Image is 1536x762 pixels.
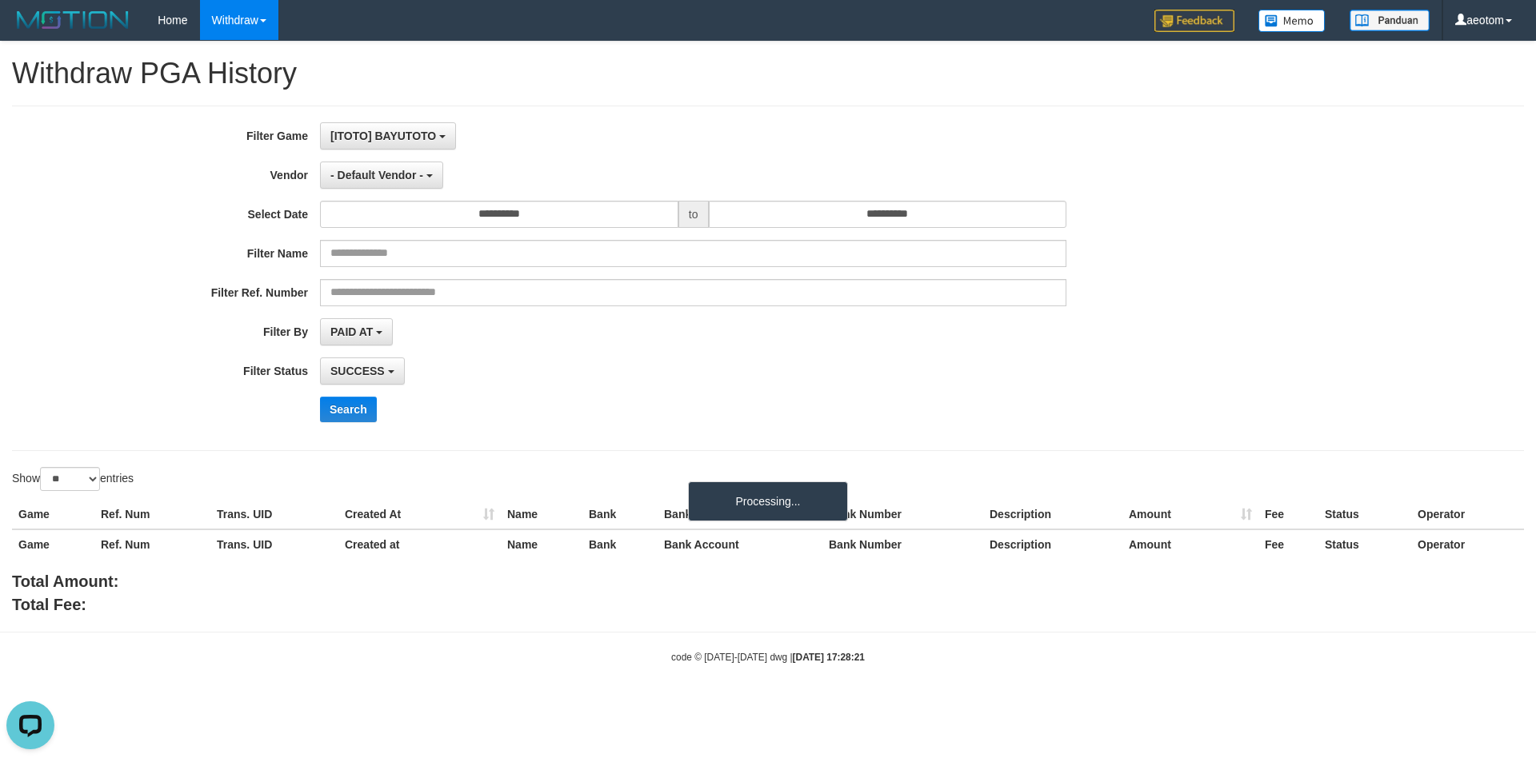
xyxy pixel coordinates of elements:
h1: Withdraw PGA History [12,58,1524,90]
th: Trans. UID [210,500,338,529]
th: Description [983,529,1122,559]
b: Total Amount: [12,572,118,590]
div: Processing... [688,481,848,521]
th: Description [983,500,1122,529]
th: Bank Number [822,529,983,559]
span: PAID AT [330,325,373,338]
th: Fee [1258,529,1318,559]
th: Trans. UID [210,529,338,559]
b: Total Fee: [12,596,86,613]
th: Status [1318,500,1411,529]
button: [ITOTO] BAYUTOTO [320,122,456,150]
th: Bank [582,500,658,529]
select: Showentries [40,467,100,491]
img: MOTION_logo.png [12,8,134,32]
th: Game [12,500,94,529]
th: Bank [582,529,658,559]
span: SUCCESS [330,365,385,377]
th: Operator [1411,500,1524,529]
button: PAID AT [320,318,393,345]
img: panduan.png [1350,10,1430,31]
img: Feedback.jpg [1154,10,1234,32]
label: Show entries [12,467,134,491]
strong: [DATE] 17:28:21 [793,652,865,663]
th: Amount [1122,529,1258,559]
th: Bank Number [822,500,983,529]
button: Open LiveChat chat widget [6,6,54,54]
th: Created at [338,529,501,559]
th: Ref. Num [94,529,210,559]
span: - Default Vendor - [330,169,423,182]
th: Fee [1258,500,1318,529]
img: Button%20Memo.svg [1258,10,1326,32]
th: Name [501,529,582,559]
th: Operator [1411,529,1524,559]
th: Ref. Num [94,500,210,529]
button: Search [320,397,377,422]
th: Amount [1122,500,1258,529]
button: - Default Vendor - [320,162,443,189]
th: Bank Account [658,500,822,529]
span: [ITOTO] BAYUTOTO [330,130,436,142]
button: SUCCESS [320,357,405,385]
th: Bank Account [658,529,822,559]
th: Game [12,529,94,559]
th: Status [1318,529,1411,559]
span: to [678,201,709,228]
th: Created At [338,500,501,529]
small: code © [DATE]-[DATE] dwg | [671,652,865,663]
th: Name [501,500,582,529]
